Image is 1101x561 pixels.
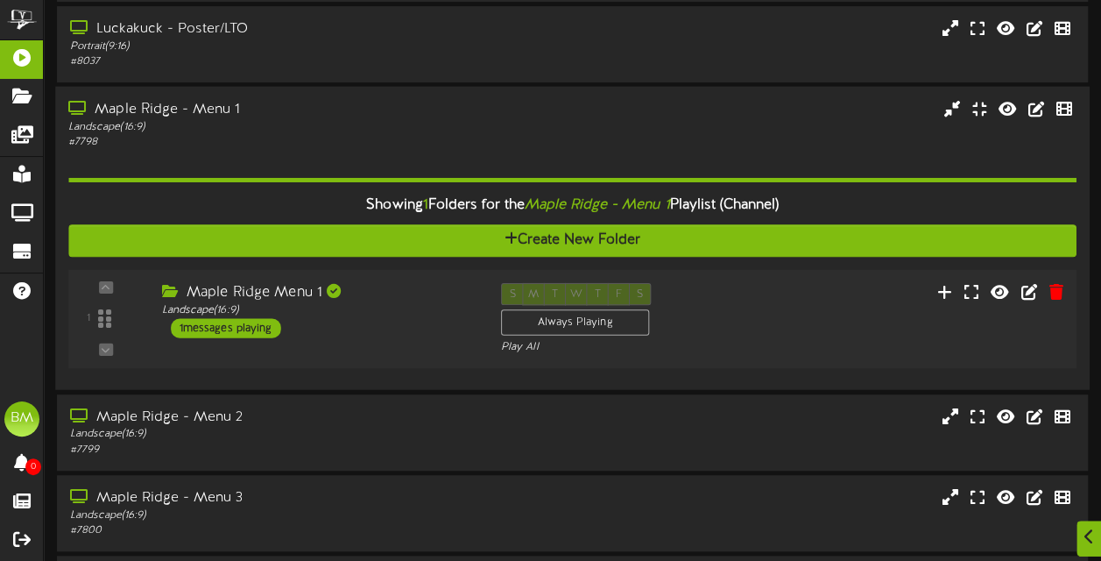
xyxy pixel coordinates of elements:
[70,408,473,428] div: Maple Ridge - Menu 2
[70,54,473,69] div: # 8037
[501,340,729,355] div: Play All
[171,319,281,338] div: 1 messages playing
[162,303,475,318] div: Landscape ( 16:9 )
[68,120,473,135] div: Landscape ( 16:9 )
[68,135,473,150] div: # 7798
[70,523,473,538] div: # 7800
[25,458,41,475] span: 0
[422,197,427,213] span: 1
[68,224,1076,257] button: Create New Folder
[68,100,473,120] div: Maple Ridge - Menu 1
[55,187,1090,224] div: Showing Folders for the Playlist (Channel)
[70,427,473,442] div: Landscape ( 16:9 )
[70,19,473,39] div: Luckakuck - Poster/LTO
[4,401,39,437] div: BM
[70,488,473,508] div: Maple Ridge - Menu 3
[70,39,473,54] div: Portrait ( 9:16 )
[70,508,473,523] div: Landscape ( 16:9 )
[70,443,473,458] div: # 7799
[525,197,669,213] i: Maple Ridge - Menu 1
[501,309,649,336] div: Always Playing
[162,283,475,303] div: Maple Ridge Menu 1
